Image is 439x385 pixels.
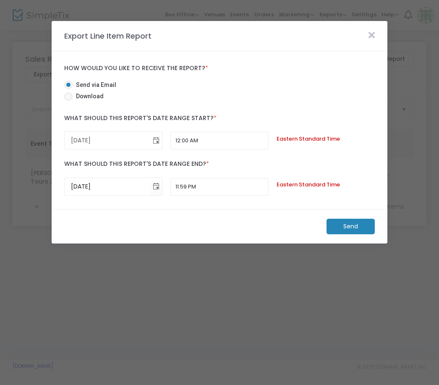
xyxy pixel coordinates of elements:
[327,219,375,234] m-button: Send
[170,132,269,149] input: Select Time
[73,81,116,89] span: Send via Email
[64,156,375,173] label: What should this report's date range end?
[65,178,150,195] input: Select date
[170,178,269,196] input: Select Time
[64,110,375,127] label: What should this report's date range start?
[65,132,150,149] input: Select date
[73,92,104,101] span: Download
[64,65,375,72] label: How would you like to receive the report?
[273,135,379,143] div: Eastern Standard Time
[150,178,162,195] button: Toggle calendar
[52,21,387,51] m-panel-header: Export Line Item Report
[60,30,156,42] m-panel-title: Export Line Item Report
[273,181,379,189] div: Eastern Standard Time
[150,132,162,149] button: Toggle calendar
